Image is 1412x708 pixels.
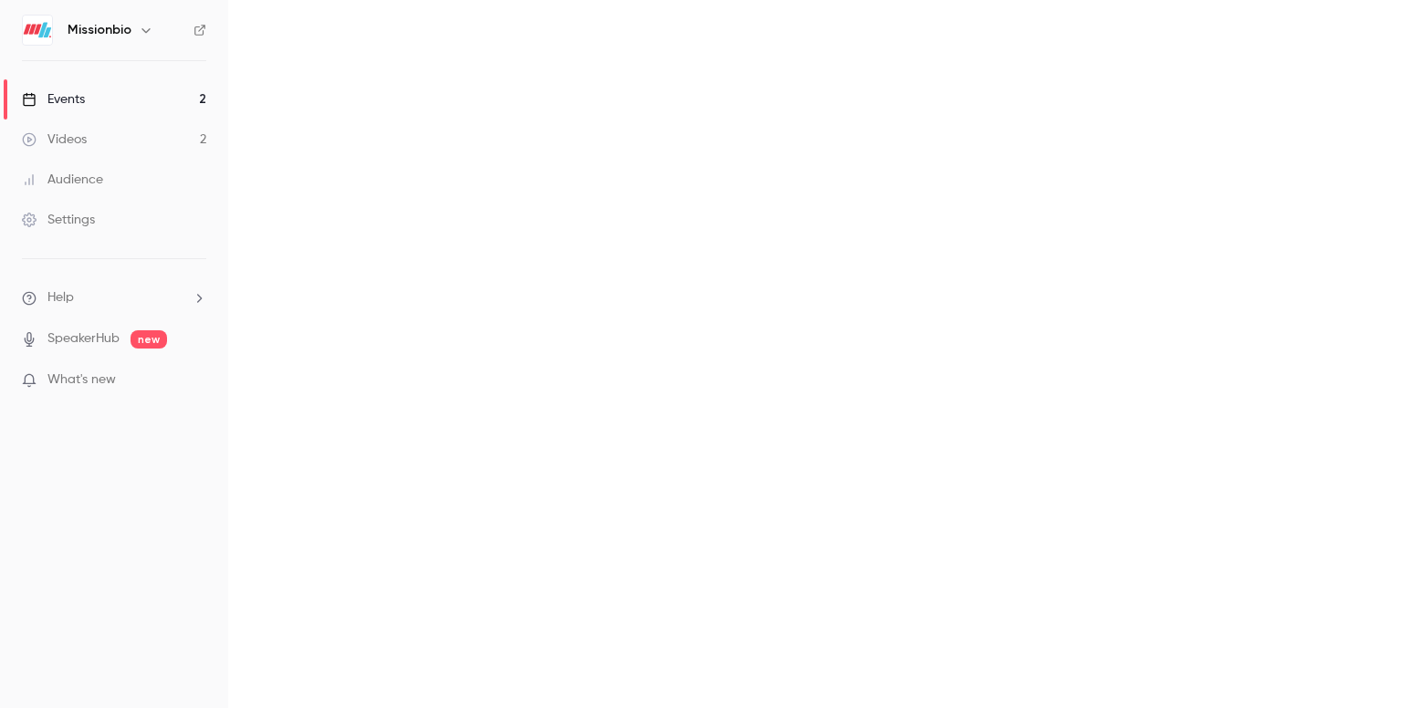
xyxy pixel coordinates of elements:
[22,171,103,189] div: Audience
[47,329,120,349] a: SpeakerHub
[47,288,74,307] span: Help
[22,90,85,109] div: Events
[47,370,116,390] span: What's new
[22,288,206,307] li: help-dropdown-opener
[131,330,167,349] span: new
[68,21,131,39] h6: Missionbio
[22,211,95,229] div: Settings
[22,130,87,149] div: Videos
[23,16,52,45] img: Missionbio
